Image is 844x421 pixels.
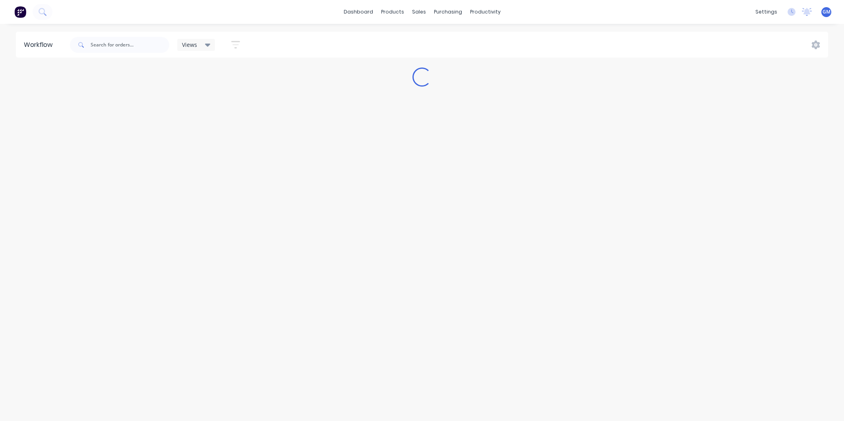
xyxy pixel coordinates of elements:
[24,40,56,50] div: Workflow
[377,6,408,18] div: products
[751,6,781,18] div: settings
[823,8,830,15] span: GM
[182,41,197,49] span: Views
[14,6,26,18] img: Factory
[91,37,169,53] input: Search for orders...
[408,6,430,18] div: sales
[466,6,505,18] div: productivity
[430,6,466,18] div: purchasing
[340,6,377,18] a: dashboard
